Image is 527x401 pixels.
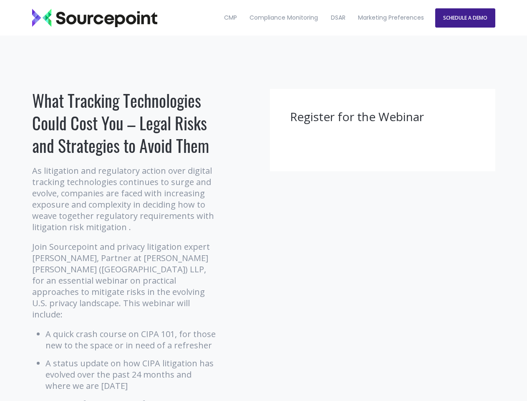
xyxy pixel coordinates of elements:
[45,328,218,351] li: A quick crash course on CIPA 101, for those new to the space or in need of a refresher
[32,9,157,27] img: Sourcepoint_logo_black_transparent (2)-2
[32,89,218,157] h1: What Tracking Technologies Could Cost You – Legal Risks and Strategies to Avoid Them
[32,241,218,320] p: Join Sourcepoint and privacy litigation expert [PERSON_NAME], Partner at [PERSON_NAME] [PERSON_NA...
[32,165,218,233] p: As litigation and regulatory action over digital tracking technologies continues to surge and evo...
[45,358,218,391] li: A status update on how CIPA litigation has evolved over the past 24 months and where we are [DATE]
[290,109,475,125] h3: Register for the Webinar
[435,8,495,28] a: SCHEDULE A DEMO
